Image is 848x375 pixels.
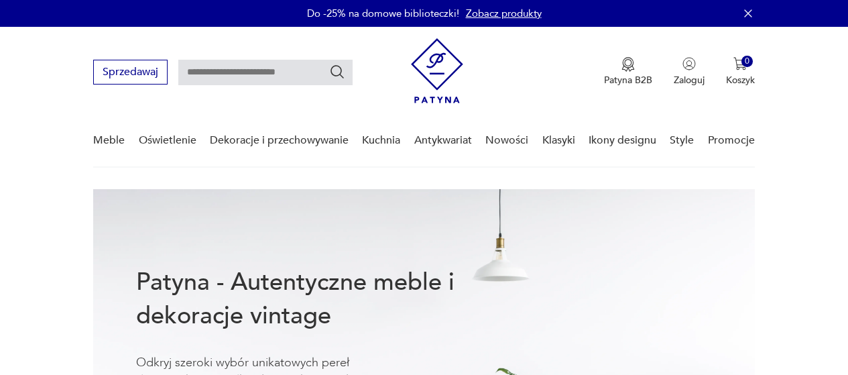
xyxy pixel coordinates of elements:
[485,115,528,166] a: Nowości
[604,74,652,87] p: Patyna B2B
[542,115,575,166] a: Klasyki
[726,74,755,87] p: Koszyk
[362,115,400,166] a: Kuchnia
[93,68,168,78] a: Sprzedawaj
[741,56,753,67] div: 0
[139,115,196,166] a: Oświetlenie
[674,57,705,87] button: Zaloguj
[604,57,652,87] a: Ikona medaluPatyna B2B
[708,115,755,166] a: Promocje
[411,38,463,103] img: Patyna - sklep z meblami i dekoracjami vintage
[682,57,696,70] img: Ikonka użytkownika
[466,7,542,20] a: Zobacz produkty
[93,115,125,166] a: Meble
[674,74,705,87] p: Zaloguj
[136,266,493,333] h1: Patyna - Autentyczne meble i dekoracje vintage
[589,115,656,166] a: Ikony designu
[329,64,345,80] button: Szukaj
[307,7,459,20] p: Do -25% na domowe biblioteczki!
[210,115,349,166] a: Dekoracje i przechowywanie
[604,57,652,87] button: Patyna B2B
[621,57,635,72] img: Ikona medalu
[670,115,694,166] a: Style
[414,115,472,166] a: Antykwariat
[733,57,747,70] img: Ikona koszyka
[93,60,168,85] button: Sprzedawaj
[726,57,755,87] button: 0Koszyk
